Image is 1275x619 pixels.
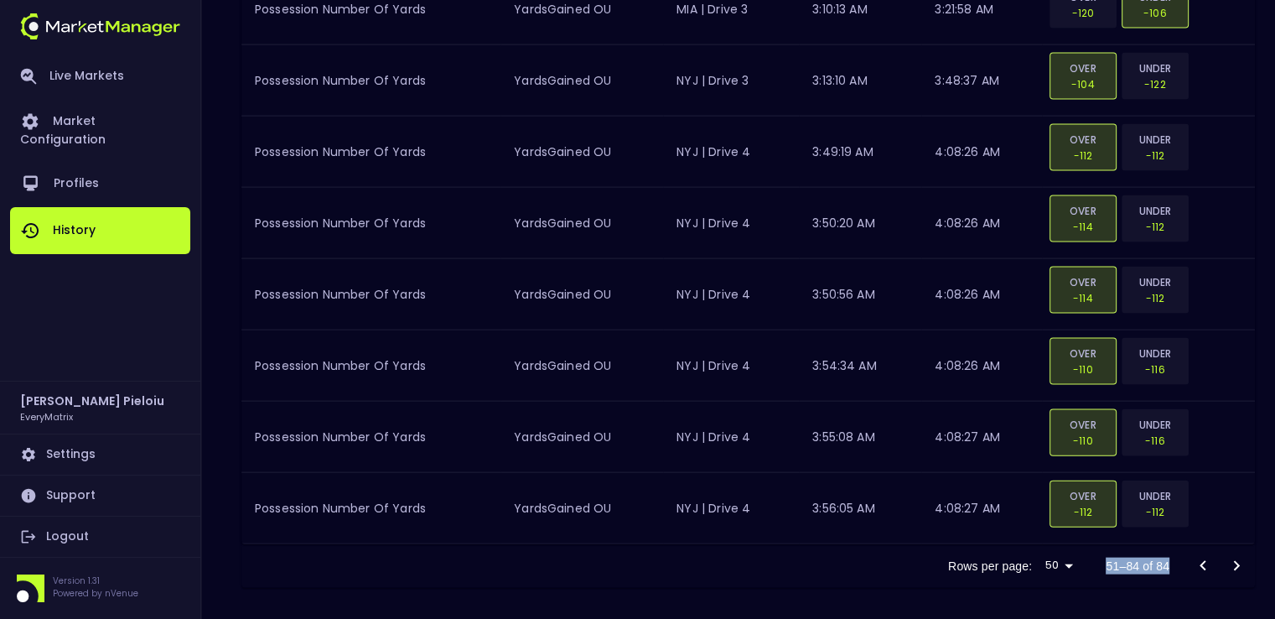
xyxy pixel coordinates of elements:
[921,402,1041,473] td: 4:08:27 AM
[799,188,921,259] td: 3:50:20 AM
[1132,417,1178,433] p: UNDER
[1060,417,1106,433] p: OVER
[241,45,500,117] td: Possession Number of Yards
[1132,274,1178,290] p: UNDER
[53,575,138,587] p: Version 1.31
[1060,219,1106,235] p: -114
[241,473,500,544] td: Possession Number of Yards
[1132,5,1178,21] p: -106
[1060,290,1106,306] p: -114
[921,45,1041,117] td: 3:48:37 AM
[241,330,500,402] td: Possession Number of Yards
[1060,346,1106,362] p: OVER
[799,45,921,117] td: 3:13:10 AM
[500,117,663,188] td: YardsGained OU
[663,473,799,544] td: NYJ | Drive 4
[500,188,663,259] td: YardsGained OU
[663,45,799,117] td: NYJ | Drive 3
[1060,504,1106,520] p: -112
[500,330,663,402] td: YardsGained OU
[1132,60,1178,76] p: UNDER
[1132,203,1178,219] p: UNDER
[241,117,500,188] td: Possession Number of Yards
[663,330,799,402] td: NYJ | Drive 4
[1060,5,1106,21] p: -120
[1132,504,1178,520] p: -112
[20,13,180,39] img: logo
[10,476,190,516] a: Support
[10,98,190,160] a: Market Configuration
[10,434,190,475] a: Settings
[1106,558,1169,575] p: 51–84 of 84
[1132,219,1178,235] p: -112
[799,117,921,188] td: 3:49:19 AM
[1132,148,1178,164] p: -112
[1039,554,1079,578] div: 50
[500,402,663,473] td: YardsGained OU
[921,259,1041,330] td: 4:08:26 AM
[10,207,190,254] a: History
[241,402,500,473] td: Possession Number of Yards
[1060,132,1106,148] p: OVER
[500,473,663,544] td: YardsGained OU
[10,575,190,602] div: Version 1.31Powered by nVenue
[1132,433,1178,449] p: -116
[241,188,500,259] td: Possession Number of Yards
[1186,549,1220,583] button: Go to previous page
[921,473,1041,544] td: 4:08:27 AM
[663,259,799,330] td: NYJ | Drive 4
[921,117,1041,188] td: 4:08:26 AM
[1060,274,1106,290] p: OVER
[1060,76,1106,92] p: -104
[1060,433,1106,449] p: -110
[663,188,799,259] td: NYJ | Drive 4
[1060,488,1106,504] p: OVER
[1132,132,1178,148] p: UNDER
[663,117,799,188] td: NYJ | Drive 4
[10,160,190,207] a: Profiles
[1060,362,1106,377] p: -110
[1132,76,1178,92] p: -122
[20,392,164,410] h2: [PERSON_NAME] Pieloiu
[799,473,921,544] td: 3:56:05 AM
[1132,290,1178,306] p: -112
[799,259,921,330] td: 3:50:56 AM
[663,402,799,473] td: NYJ | Drive 4
[799,402,921,473] td: 3:55:08 AM
[1060,148,1106,164] p: -112
[921,330,1041,402] td: 4:08:26 AM
[241,259,500,330] td: Possession Number of Yards
[921,188,1041,259] td: 4:08:26 AM
[1132,346,1178,362] p: UNDER
[1060,60,1106,76] p: OVER
[1060,203,1106,219] p: OVER
[948,558,1032,575] p: Rows per page:
[53,587,138,600] p: Powered by nVenue
[10,55,190,98] a: Live Markets
[799,330,921,402] td: 3:54:34 AM
[500,45,663,117] td: YardsGained OU
[500,259,663,330] td: YardsGained OU
[1132,488,1178,504] p: UNDER
[10,517,190,557] a: Logout
[20,410,73,423] h3: EveryMatrix
[1132,362,1178,377] p: -116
